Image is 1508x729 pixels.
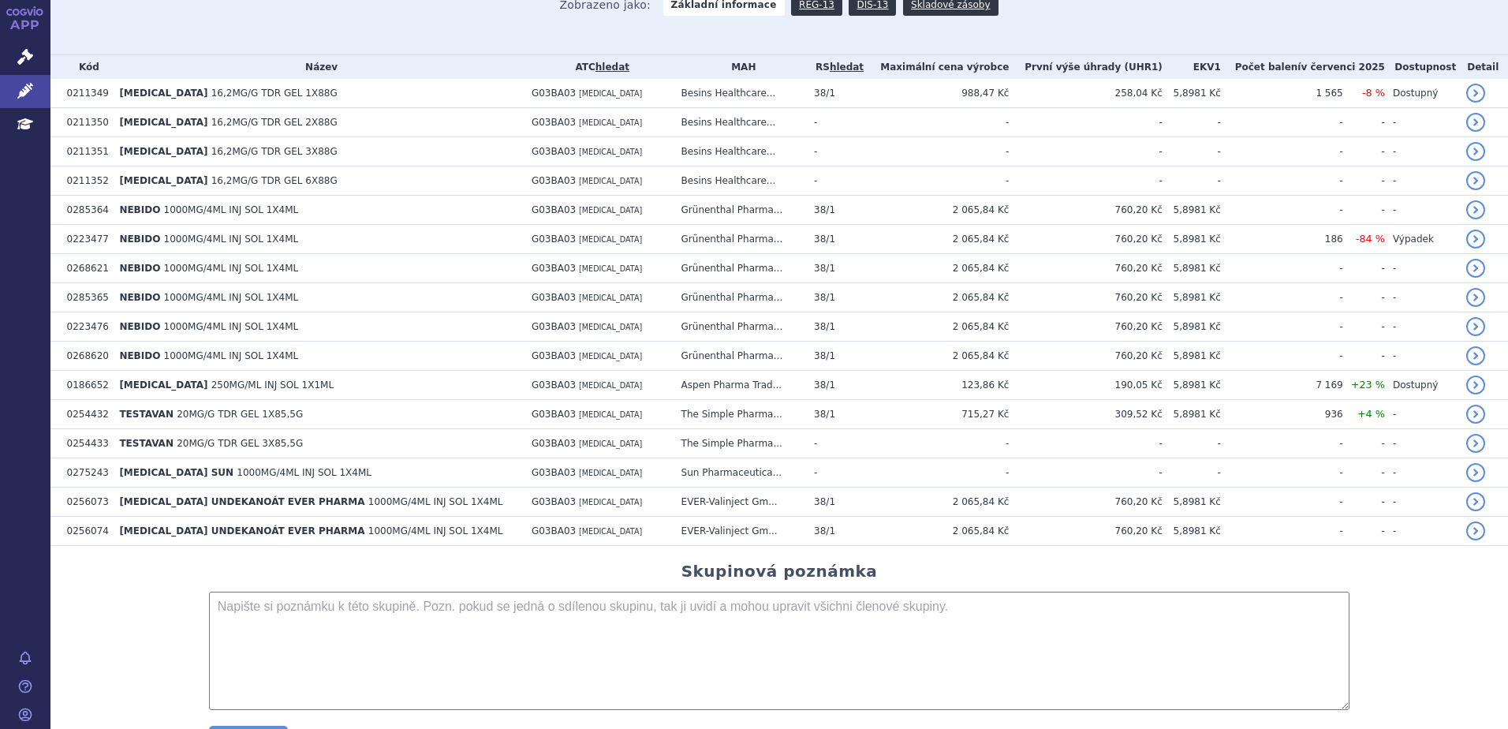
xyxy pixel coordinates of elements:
a: detail [1466,463,1485,482]
td: 190,05 Kč [1009,371,1162,400]
td: - [1009,108,1162,137]
a: detail [1466,346,1485,365]
td: 2 065,84 Kč [865,342,1009,371]
td: - [1221,196,1343,225]
td: - [1221,137,1343,166]
td: 123,86 Kč [865,371,1009,400]
span: [MEDICAL_DATA] [579,498,642,507]
td: 5,8981 Kč [1163,79,1221,108]
td: - [1343,429,1385,458]
th: RS [806,55,865,79]
th: EKV1 [1163,55,1221,79]
td: - [1385,254,1458,283]
span: NEBIDO [119,204,160,215]
span: [MEDICAL_DATA] [579,89,642,98]
span: 38/1 [814,234,835,245]
a: detail [1466,142,1485,161]
span: -8 % [1362,87,1385,99]
td: 2 065,84 Kč [865,283,1009,312]
td: - [1385,166,1458,196]
span: 20MG/G TDR GEL 1X85,5G [177,409,303,420]
span: 1000MG/4ML INJ SOL 1X4ML [368,496,503,507]
td: 760,20 Kč [1009,312,1162,342]
td: - [1163,458,1221,488]
span: 1000MG/4ML INJ SOL 1X4ML [164,321,299,332]
span: 16,2MG/G TDR GEL 6X88G [211,175,338,186]
span: G03BA03 [532,409,576,420]
td: 2 065,84 Kč [865,254,1009,283]
td: 0254432 [59,400,112,429]
span: 1000MG/4ML INJ SOL 1X4ML [164,292,299,303]
td: 760,20 Kč [1009,196,1162,225]
td: EVER-Valinject Gm... [674,488,807,517]
td: - [1221,517,1343,546]
td: 5,8981 Kč [1163,488,1221,517]
td: 760,20 Kč [1009,254,1162,283]
td: - [1221,108,1343,137]
span: 16,2MG/G TDR GEL 1X88G [211,88,338,99]
td: 0211349 [59,79,112,108]
span: 38/1 [814,525,835,536]
span: G03BA03 [532,496,576,507]
th: Počet balení [1221,55,1385,79]
span: 1000MG/4ML INJ SOL 1X4ML [237,467,371,478]
td: 2 065,84 Kč [865,488,1009,517]
span: G03BA03 [532,350,576,361]
span: 1000MG/4ML INJ SOL 1X4ML [164,234,299,245]
td: 1 565 [1221,79,1343,108]
td: 5,8981 Kč [1163,196,1221,225]
th: Název [111,55,524,79]
td: 2 065,84 Kč [865,517,1009,546]
td: - [806,108,865,137]
span: NEBIDO [119,321,160,332]
td: 0211352 [59,166,112,196]
th: Dostupnost [1385,55,1458,79]
span: G03BA03 [532,175,576,186]
td: - [1343,517,1385,546]
td: - [1385,108,1458,137]
td: Sun Pharmaceutica... [674,458,807,488]
td: Grünenthal Pharma... [674,342,807,371]
td: Besins Healthcare... [674,79,807,108]
td: 0256074 [59,517,112,546]
span: 38/1 [814,350,835,361]
span: +4 % [1357,408,1385,420]
td: 186 [1221,225,1343,254]
a: detail [1466,171,1485,190]
td: Aspen Pharma Trad... [674,371,807,400]
td: 0223477 [59,225,112,254]
td: 0256073 [59,488,112,517]
td: - [1385,488,1458,517]
span: 16,2MG/G TDR GEL 3X88G [211,146,338,157]
span: [MEDICAL_DATA] [579,206,642,215]
span: G03BA03 [532,117,576,128]
td: Grünenthal Pharma... [674,312,807,342]
td: 0254433 [59,429,112,458]
td: - [1385,312,1458,342]
td: Grünenthal Pharma... [674,225,807,254]
td: - [1343,137,1385,166]
h2: Skupinová poznámka [681,562,878,581]
td: Dostupný [1385,79,1458,108]
td: - [806,166,865,196]
span: [MEDICAL_DATA] [119,117,207,128]
span: 1000MG/4ML INJ SOL 1X4ML [164,204,299,215]
td: Výpadek [1385,225,1458,254]
td: - [1385,458,1458,488]
td: 936 [1221,400,1343,429]
td: - [1221,166,1343,196]
a: detail [1466,434,1485,453]
td: 0268621 [59,254,112,283]
td: 5,8981 Kč [1163,225,1221,254]
td: Grünenthal Pharma... [674,196,807,225]
td: - [806,137,865,166]
td: - [865,429,1009,458]
span: 250MG/ML INJ SOL 1X1ML [211,379,334,391]
td: - [1009,166,1162,196]
td: - [1221,488,1343,517]
span: G03BA03 [532,525,576,536]
td: Grünenthal Pharma... [674,283,807,312]
span: [MEDICAL_DATA] [579,439,642,448]
span: [MEDICAL_DATA] [579,235,642,244]
td: Besins Healthcare... [674,108,807,137]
